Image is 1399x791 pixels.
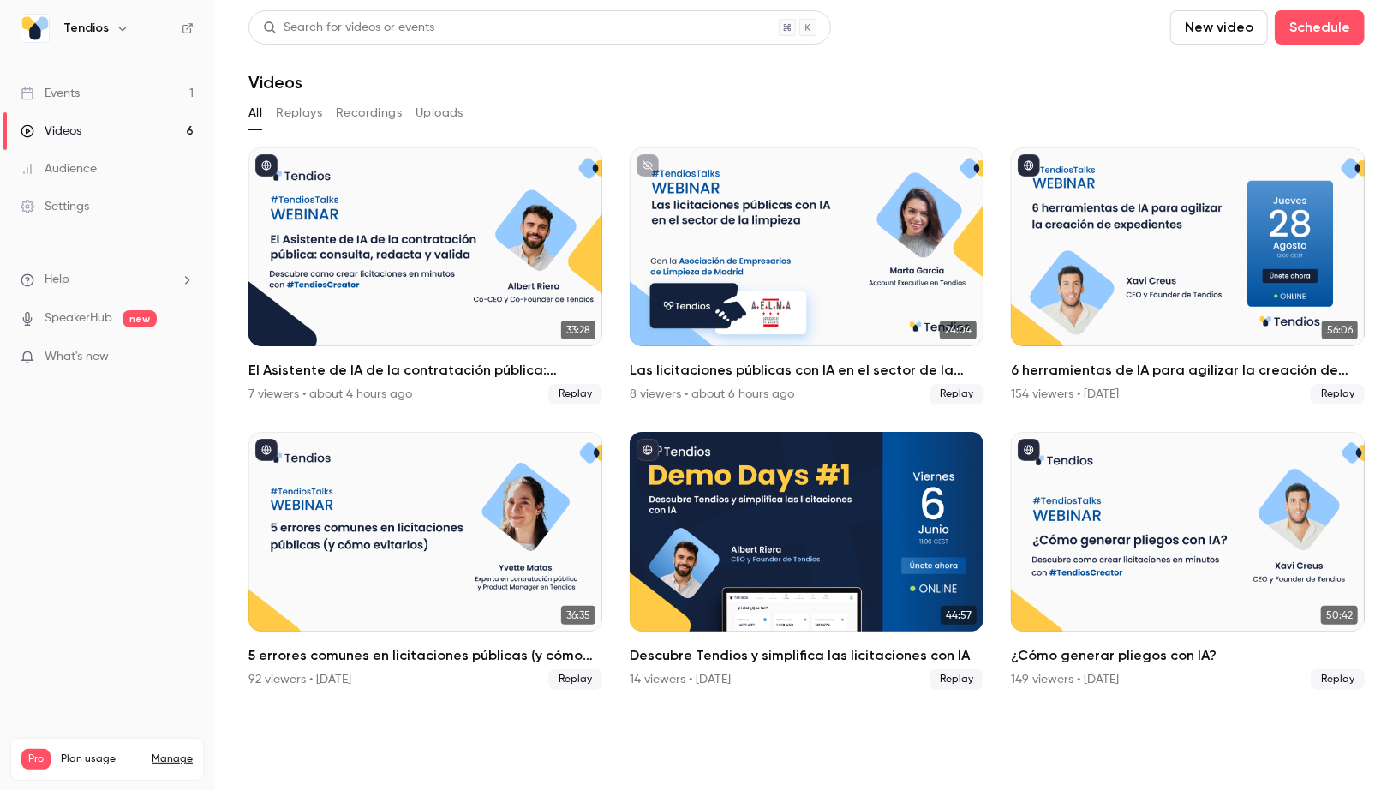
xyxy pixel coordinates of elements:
a: SpeakerHub [45,309,112,327]
span: 50:42 [1321,606,1358,625]
div: 154 viewers • [DATE] [1011,386,1119,403]
div: 14 viewers • [DATE] [630,671,731,688]
h2: 6 herramientas de IA para agilizar la creación de expedientes [1011,360,1365,381]
span: Replay [930,669,983,690]
h2: Las licitaciones públicas con IA en el sector de la limpieza [630,360,983,381]
a: 33:28El Asistente de IA de la contratación pública: consulta, redacta y valida.7 viewers • about ... [248,147,602,404]
h2: El Asistente de IA de la contratación pública: consulta, redacta y valida. [248,360,602,381]
span: Help [45,271,69,289]
button: published [637,439,659,461]
li: Las licitaciones públicas con IA en el sector de la limpieza [630,147,983,404]
div: Settings [21,198,89,215]
span: What's new [45,348,109,366]
li: ¿Cómo generar pliegos con IA? [1011,432,1365,689]
span: Replay [1311,669,1365,690]
span: 24:04 [940,321,977,339]
button: unpublished [637,154,659,177]
span: Replay [548,669,602,690]
div: 8 viewers • about 6 hours ago [630,386,794,403]
a: Manage [152,752,193,766]
img: Tendios [21,15,49,42]
h2: ¿Cómo generar pliegos con IA? [1011,645,1365,666]
section: Videos [248,10,1365,781]
span: 56:06 [1322,321,1358,339]
span: Pro [21,749,51,770]
div: 149 viewers • [DATE] [1011,671,1119,688]
h1: Videos [248,72,302,93]
span: Replay [548,384,602,404]
li: El Asistente de IA de la contratación pública: consulta, redacta y valida. [248,147,602,404]
button: Schedule [1275,10,1365,45]
a: 50:42¿Cómo generar pliegos con IA?149 viewers • [DATE]Replay [1011,432,1365,689]
button: Recordings [336,99,402,127]
h6: Tendios [63,20,109,37]
button: published [255,439,278,461]
h2: 5 errores comunes en licitaciones públicas (y cómo evitarlos) [248,645,602,666]
div: Events [21,85,80,102]
button: Uploads [416,99,463,127]
div: Videos [21,123,81,140]
div: 92 viewers • [DATE] [248,671,351,688]
button: Replays [276,99,322,127]
a: 24:04Las licitaciones públicas con IA en el sector de la limpieza8 viewers • about 6 hours agoReplay [630,147,983,404]
li: help-dropdown-opener [21,271,194,289]
button: published [255,154,278,177]
div: 7 viewers • about 4 hours ago [248,386,412,403]
li: 6 herramientas de IA para agilizar la creación de expedientes [1011,147,1365,404]
span: 44:57 [941,606,977,625]
span: Replay [1311,384,1365,404]
button: published [1018,154,1040,177]
div: Audience [21,160,97,177]
span: Plan usage [61,752,141,766]
button: All [248,99,262,127]
span: Replay [930,384,983,404]
a: 36:355 errores comunes en licitaciones públicas (y cómo evitarlos)92 viewers • [DATE]Replay [248,432,602,689]
li: 5 errores comunes en licitaciones públicas (y cómo evitarlos) [248,432,602,689]
h2: Descubre Tendios y simplifica las licitaciones con IA [630,645,983,666]
button: published [1018,439,1040,461]
ul: Videos [248,147,1365,690]
li: Descubre Tendios y simplifica las licitaciones con IA [630,432,983,689]
span: 36:35 [561,606,595,625]
span: new [123,310,157,327]
button: New video [1170,10,1268,45]
a: 56:066 herramientas de IA para agilizar la creación de expedientes154 viewers • [DATE]Replay [1011,147,1365,404]
div: Search for videos or events [263,19,434,37]
span: 33:28 [561,321,595,339]
a: 44:57Descubre Tendios y simplifica las licitaciones con IA14 viewers • [DATE]Replay [630,432,983,689]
